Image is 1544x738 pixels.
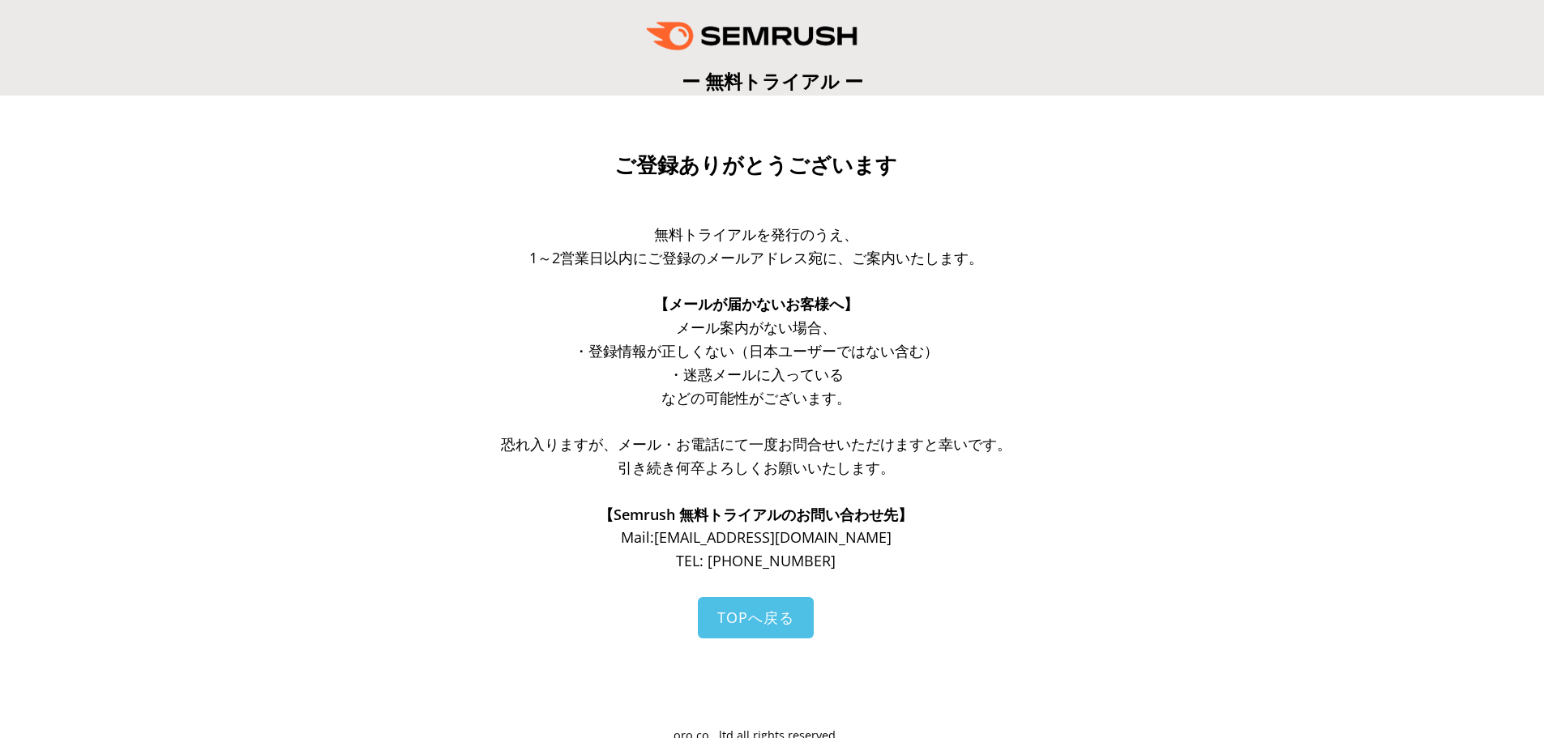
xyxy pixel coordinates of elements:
span: メール案内がない場合、 [676,318,836,337]
span: などの可能性がございます。 [661,388,851,407]
span: 1～2営業日以内にご登録のメールアドレス宛に、ご案内いたします。 [529,248,983,267]
span: TOPへ戻る [717,608,794,627]
span: 【Semrush 無料トライアルのお問い合わせ先】 [599,505,913,524]
span: ご登録ありがとうございます [614,153,897,177]
span: ・登録情報が正しくない（日本ユーザーではない含む） [574,341,939,360]
span: Mail: [EMAIL_ADDRESS][DOMAIN_NAME] [621,527,892,547]
span: ー 無料トライアル ー [682,68,863,94]
span: 恐れ入りますが、メール・お電話にて一度お問合せいただけますと幸いです。 [501,434,1012,454]
span: 【メールが届かないお客様へ】 [654,294,858,314]
span: 無料トライアルを発行のうえ、 [654,224,858,244]
a: TOPへ戻る [698,597,814,638]
span: 引き続き何卒よろしくお願いいたします。 [618,458,895,477]
span: TEL: [PHONE_NUMBER] [676,551,836,570]
span: ・迷惑メールに入っている [669,365,844,384]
